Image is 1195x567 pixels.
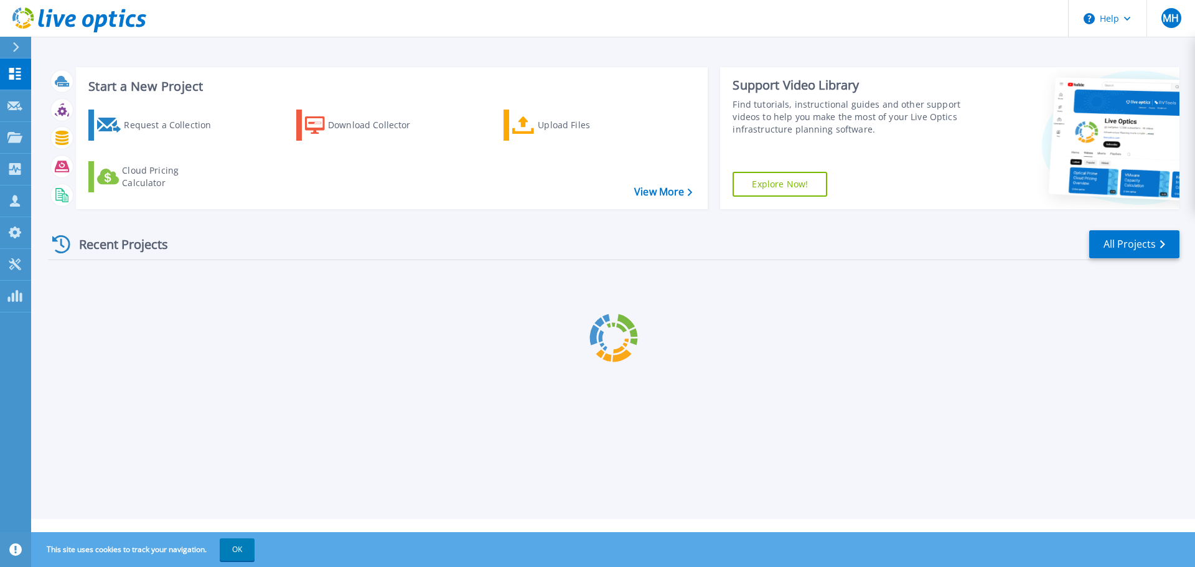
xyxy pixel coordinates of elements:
[733,77,967,93] div: Support Video Library
[88,110,227,141] a: Request a Collection
[122,164,222,189] div: Cloud Pricing Calculator
[733,172,827,197] a: Explore Now!
[733,98,967,136] div: Find tutorials, instructional guides and other support videos to help you make the most of your L...
[48,229,185,260] div: Recent Projects
[88,80,692,93] h3: Start a New Project
[504,110,642,141] a: Upload Files
[634,186,692,198] a: View More
[328,113,428,138] div: Download Collector
[220,538,255,561] button: OK
[538,113,637,138] div: Upload Files
[1089,230,1179,258] a: All Projects
[124,113,223,138] div: Request a Collection
[1163,13,1179,23] span: MH
[34,538,255,561] span: This site uses cookies to track your navigation.
[296,110,435,141] a: Download Collector
[88,161,227,192] a: Cloud Pricing Calculator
